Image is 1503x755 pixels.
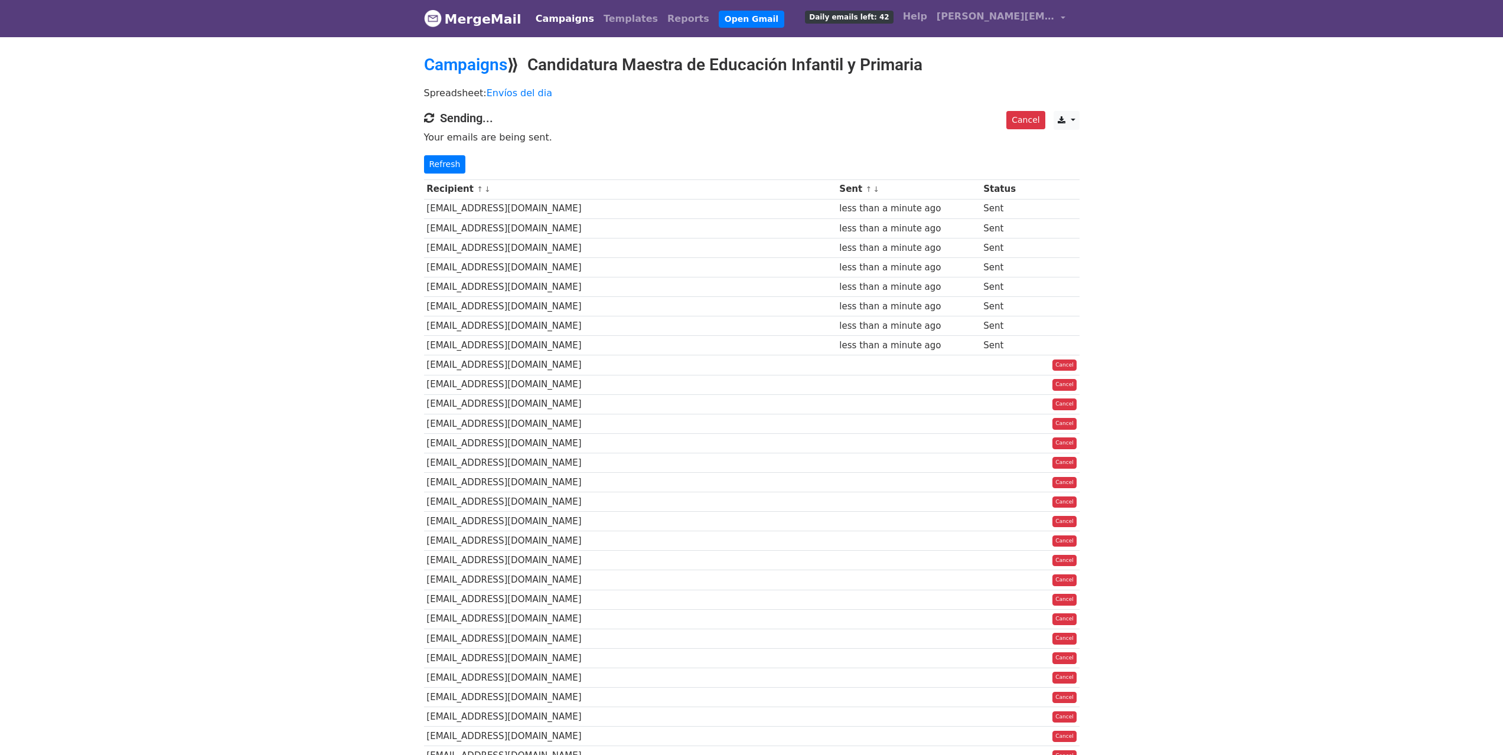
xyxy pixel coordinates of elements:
[1052,359,1077,371] a: Cancel
[424,316,837,336] td: [EMAIL_ADDRESS][DOMAIN_NAME]
[424,590,837,609] td: [EMAIL_ADDRESS][DOMAIN_NAME]
[839,261,977,274] div: less than a minute ago
[424,707,837,727] td: [EMAIL_ADDRESS][DOMAIN_NAME]
[424,433,837,453] td: [EMAIL_ADDRESS][DOMAIN_NAME]
[800,5,898,28] a: Daily emails left: 42
[424,87,1080,99] p: Spreadsheet:
[424,727,837,746] td: [EMAIL_ADDRESS][DOMAIN_NAME]
[1052,516,1077,528] a: Cancel
[837,179,981,199] th: Sent
[424,609,837,629] td: [EMAIL_ADDRESS][DOMAIN_NAME]
[1052,535,1077,547] a: Cancel
[424,688,837,707] td: [EMAIL_ADDRESS][DOMAIN_NAME]
[424,277,837,297] td: [EMAIL_ADDRESS][DOMAIN_NAME]
[1052,555,1077,567] a: Cancel
[424,551,837,570] td: [EMAIL_ADDRESS][DOMAIN_NAME]
[805,11,893,24] span: Daily emails left: 42
[1052,731,1077,743] a: Cancel
[424,648,837,668] td: [EMAIL_ADDRESS][DOMAIN_NAME]
[424,394,837,414] td: [EMAIL_ADDRESS][DOMAIN_NAME]
[898,5,932,28] a: Help
[1052,613,1077,625] a: Cancel
[424,199,837,218] td: [EMAIL_ADDRESS][DOMAIN_NAME]
[1052,672,1077,684] a: Cancel
[487,87,552,99] a: Envíos del dia
[719,11,784,28] a: Open Gmail
[424,179,837,199] th: Recipient
[980,218,1031,238] td: Sent
[424,218,837,238] td: [EMAIL_ADDRESS][DOMAIN_NAME]
[1052,379,1077,391] a: Cancel
[1052,574,1077,586] a: Cancel
[424,512,837,531] td: [EMAIL_ADDRESS][DOMAIN_NAME]
[424,257,837,277] td: [EMAIL_ADDRESS][DOMAIN_NAME]
[1052,711,1077,723] a: Cancel
[980,297,1031,316] td: Sent
[424,9,442,27] img: MergeMail logo
[663,7,714,31] a: Reports
[424,492,837,512] td: [EMAIL_ADDRESS][DOMAIN_NAME]
[1006,111,1045,129] a: Cancel
[980,277,1031,297] td: Sent
[424,355,837,375] td: [EMAIL_ADDRESS][DOMAIN_NAME]
[424,453,837,472] td: [EMAIL_ADDRESS][DOMAIN_NAME]
[424,55,1080,75] h2: ⟫ Candidatura Maestra de Educación Infantil y Primaria
[424,6,521,31] a: MergeMail
[424,668,837,687] td: [EMAIL_ADDRESS][DOMAIN_NAME]
[873,185,879,194] a: ↓
[424,531,837,551] td: [EMAIL_ADDRESS][DOMAIN_NAME]
[1052,496,1077,508] a: Cancel
[424,238,837,257] td: [EMAIL_ADDRESS][DOMAIN_NAME]
[1052,652,1077,664] a: Cancel
[1052,398,1077,410] a: Cancel
[937,9,1055,24] span: [PERSON_NAME][EMAIL_ADDRESS][PERSON_NAME][DOMAIN_NAME]
[839,339,977,352] div: less than a minute ago
[424,131,1080,143] p: Your emails are being sent.
[839,319,977,333] div: less than a minute ago
[980,336,1031,355] td: Sent
[424,473,837,492] td: [EMAIL_ADDRESS][DOMAIN_NAME]
[424,629,837,648] td: [EMAIL_ADDRESS][DOMAIN_NAME]
[980,257,1031,277] td: Sent
[1052,477,1077,489] a: Cancel
[531,7,599,31] a: Campaigns
[932,5,1070,32] a: [PERSON_NAME][EMAIL_ADDRESS][PERSON_NAME][DOMAIN_NAME]
[424,570,837,590] td: [EMAIL_ADDRESS][DOMAIN_NAME]
[839,241,977,255] div: less than a minute ago
[424,297,837,316] td: [EMAIL_ADDRESS][DOMAIN_NAME]
[424,375,837,394] td: [EMAIL_ADDRESS][DOMAIN_NAME]
[1052,437,1077,449] a: Cancel
[477,185,483,194] a: ↑
[839,280,977,294] div: less than a minute ago
[424,111,1080,125] h4: Sending...
[980,238,1031,257] td: Sent
[980,179,1031,199] th: Status
[424,155,466,174] a: Refresh
[424,55,507,74] a: Campaigns
[839,300,977,313] div: less than a minute ago
[1052,418,1077,430] a: Cancel
[599,7,663,31] a: Templates
[839,222,977,236] div: less than a minute ago
[980,316,1031,336] td: Sent
[424,336,837,355] td: [EMAIL_ADDRESS][DOMAIN_NAME]
[1052,692,1077,704] a: Cancel
[1052,633,1077,645] a: Cancel
[424,414,837,433] td: [EMAIL_ADDRESS][DOMAIN_NAME]
[484,185,491,194] a: ↓
[1052,457,1077,469] a: Cancel
[1052,594,1077,606] a: Cancel
[839,202,977,215] div: less than a minute ago
[980,199,1031,218] td: Sent
[865,185,872,194] a: ↑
